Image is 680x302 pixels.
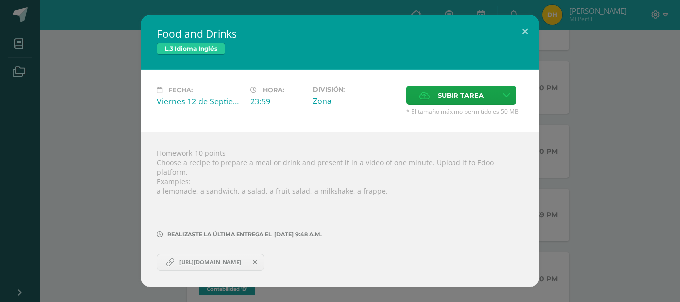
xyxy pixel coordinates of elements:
span: L.3 Idioma Inglés [157,43,225,55]
span: * El tamaño máximo permitido es 50 MB [406,107,523,116]
div: Viernes 12 de Septiembre [157,96,242,107]
div: Homework-10 points Choose a recipe to prepare a meal or drink and present it in a video of one mi... [141,132,539,287]
span: Remover entrega [247,257,264,268]
a: [URL][DOMAIN_NAME] [157,254,264,271]
span: [DATE] 9:48 a.m. [272,234,322,235]
span: Realizaste la última entrega el [167,231,272,238]
h2: Food and Drinks [157,27,523,41]
div: Zona [313,96,398,106]
button: Close (Esc) [511,15,539,49]
span: Subir tarea [438,86,484,104]
span: [URL][DOMAIN_NAME] [174,258,246,266]
div: 23:59 [250,96,305,107]
span: Fecha: [168,86,193,94]
label: División: [313,86,398,93]
span: Hora: [263,86,284,94]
